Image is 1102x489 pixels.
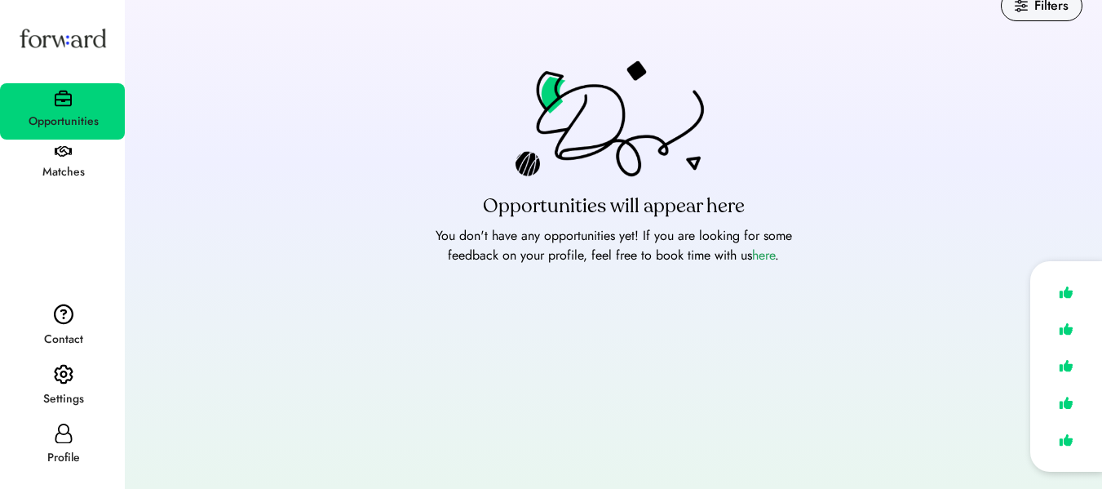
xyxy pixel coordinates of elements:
img: briefcase.svg [55,90,72,107]
img: like.svg [1055,281,1078,305]
a: here [752,246,775,265]
div: Opportunities [2,112,125,131]
img: settings.svg [54,364,73,385]
div: Contact [2,330,125,349]
img: like.svg [1055,429,1078,452]
img: handshake.svg [55,146,72,158]
img: like.svg [1055,318,1078,341]
img: contact.svg [54,304,73,325]
img: like.svg [1055,354,1078,378]
img: like.svg [1055,391,1078,415]
div: Settings [2,389,125,409]
div: Matches [2,162,125,182]
div: You don't have any opportunities yet! If you are looking for some feedback on your profile, feel ... [434,226,793,265]
div: Opportunities will appear here [483,193,745,220]
img: fortune%20cookie.png [516,60,711,187]
img: Forward logo [16,13,109,63]
div: Profile [2,448,125,468]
